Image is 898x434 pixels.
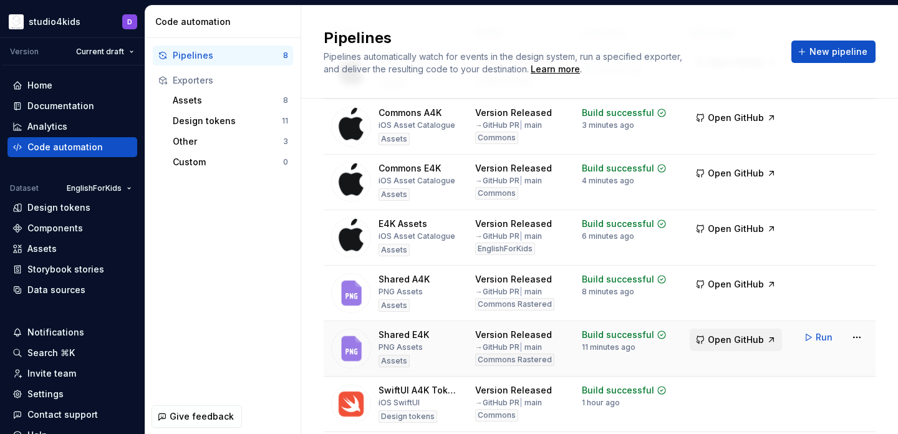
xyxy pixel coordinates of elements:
span: . [529,65,582,74]
div: D [127,17,132,27]
div: Other [173,135,283,148]
div: 0 [283,157,288,167]
div: 8 minutes ago [582,287,634,297]
div: Assets [379,188,410,201]
button: Other3 [168,132,293,152]
div: Version Released [475,162,552,175]
div: 11 minutes ago [582,342,635,352]
div: Design tokens [27,201,90,214]
div: 8 [283,95,288,105]
button: Open GitHub [690,162,782,185]
div: Build successful [582,107,654,119]
a: Settings [7,384,137,404]
div: 6 minutes ago [582,231,634,241]
div: Build successful [582,329,654,341]
div: Build successful [582,162,654,175]
div: Storybook stories [27,263,104,276]
span: EnglishForKids [67,183,122,193]
div: iOS SwiftUI [379,398,420,408]
a: Components [7,218,137,238]
a: Open GitHub [690,170,782,180]
a: Assets [7,239,137,259]
div: Settings [27,388,64,400]
div: iOS Asset Catalogue [379,120,455,130]
button: Pipelines8 [153,46,293,65]
button: studio4kidsD [2,8,142,35]
a: Data sources [7,280,137,300]
div: Commons Rastered [475,354,554,366]
div: E4K Assets [379,218,427,230]
div: Contact support [27,408,98,421]
div: Commons [475,132,518,144]
div: Version Released [475,329,552,341]
div: iOS Asset Catalogue [379,231,455,241]
div: Build successful [582,273,654,286]
span: | [519,398,523,407]
div: Analytics [27,120,67,133]
div: Version Released [475,218,552,230]
div: Search ⌘K [27,347,75,359]
button: Open GitHub [690,218,782,240]
a: Storybook stories [7,259,137,279]
div: Build successful [582,218,654,230]
span: Give feedback [170,410,234,423]
div: Version Released [475,107,552,119]
div: PNG Assets [379,342,423,352]
div: EnglishForKids [475,243,535,255]
div: Version Released [475,273,552,286]
span: Open GitHub [708,334,764,346]
button: Custom0 [168,152,293,172]
button: EnglishForKids [61,180,137,197]
div: Notifications [27,326,84,339]
div: 4 minutes ago [582,176,634,186]
div: studio4kids [29,16,80,28]
span: | [519,120,523,130]
a: Analytics [7,117,137,137]
button: Assets8 [168,90,293,110]
div: 11 [282,116,288,126]
span: Current draft [76,47,124,57]
button: Open GitHub [690,107,782,129]
div: Custom [173,156,283,168]
h2: Pipelines [324,28,776,48]
span: | [519,342,523,352]
button: Contact support [7,405,137,425]
button: Notifications [7,322,137,342]
button: Current draft [70,43,140,60]
div: Version Released [475,384,552,397]
span: | [519,287,523,296]
button: Open GitHub [690,273,782,296]
div: → GitHub PR main [475,342,542,352]
div: → GitHub PR main [475,176,542,186]
div: Home [27,79,52,92]
div: Pipelines [173,49,283,62]
button: New pipeline [791,41,876,63]
div: Assets [379,355,410,367]
span: Pipelines automatically watch for events in the design system, run a specified exporter, and deli... [324,51,685,74]
img: f1dd3a2a-5342-4756-bcfa-e9eec4c7fc0d.png [9,14,24,29]
span: Open GitHub [708,278,764,291]
div: Exporters [173,74,288,87]
span: New pipeline [809,46,867,58]
div: Documentation [27,100,94,112]
a: Documentation [7,96,137,116]
div: Code automation [27,141,103,153]
div: Design tokens [379,410,437,423]
button: Give feedback [152,405,242,428]
div: Commons Rastered [475,298,554,311]
div: Version [10,47,39,57]
div: Assets [27,243,57,255]
div: Commons [475,187,518,200]
a: Learn more [531,63,580,75]
div: 3 minutes ago [582,120,634,130]
div: Components [27,222,83,234]
div: SwiftUI A4K Tokens [379,384,460,397]
span: Open GitHub [708,167,764,180]
div: Design tokens [173,115,282,127]
div: Build successful [582,384,654,397]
